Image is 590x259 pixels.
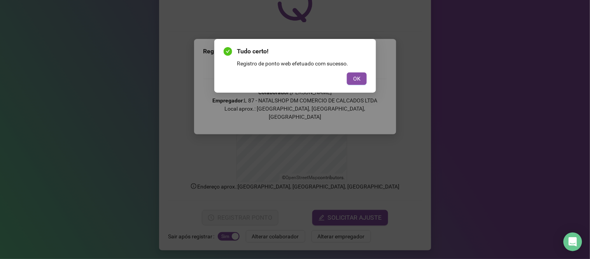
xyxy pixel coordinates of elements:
[347,72,367,85] button: OK
[564,233,582,251] div: Open Intercom Messenger
[224,47,232,56] span: check-circle
[353,74,361,83] span: OK
[237,59,367,68] div: Registro de ponto web efetuado com sucesso.
[237,47,367,56] span: Tudo certo!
